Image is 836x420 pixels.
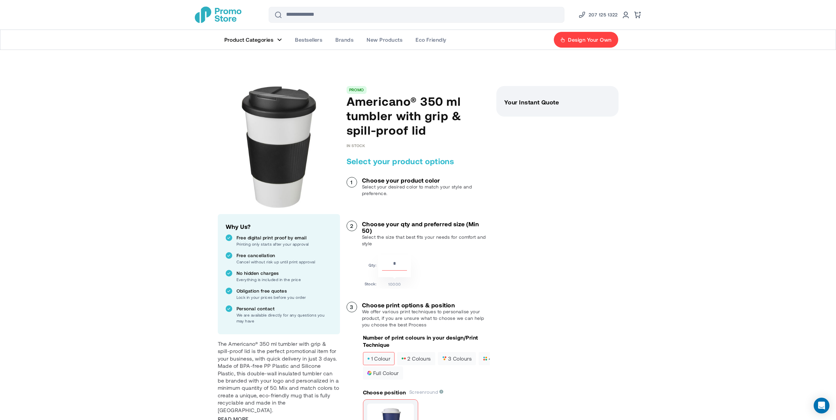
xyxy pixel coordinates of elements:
[442,356,472,361] span: 3 colours
[288,30,329,50] a: Bestsellers
[365,254,377,277] td: Qty:
[363,334,490,349] p: Number of print colours in your design/Print Technique
[195,7,241,23] a: store logo
[237,241,332,247] p: Printing only starts after your approval
[362,308,490,328] p: We offer various print techniques to personalise your product, if you are unsure what to choose w...
[226,222,332,231] h2: Why Us?
[401,356,431,361] span: 2 colours
[409,30,453,50] a: Eco Friendly
[483,356,512,361] span: 4 colours
[347,156,490,166] h2: Select your product options
[237,305,332,312] p: Personal contact
[416,36,446,43] span: Eco Friendly
[237,288,332,294] p: Obligation free quotes
[409,389,443,395] span: Screenround
[347,143,365,148] span: In stock
[349,87,364,92] a: PROMO
[218,86,340,208] img: main product photo
[237,259,332,265] p: Cancel without risk up until print approval
[295,36,322,43] span: Bestsellers
[365,279,377,287] td: Stock:
[589,11,618,19] span: 207 125 1322
[367,36,402,43] span: New Products
[335,36,353,43] span: Brands
[237,234,332,241] p: Free digital print proof by email
[362,234,490,247] p: Select the size that best fits your needs for comfort and style
[554,32,618,48] a: Design Your Own
[568,36,611,43] span: Design Your Own
[237,294,332,300] p: Lock in your prices before you order
[270,7,286,23] button: Search
[367,356,391,361] span: 1 colour
[360,30,409,50] a: New Products
[578,11,618,19] a: Phone
[367,371,399,375] span: full colour
[504,99,611,105] h3: Your Instant Quote
[237,312,332,324] p: We are available directly for any questions you may have
[224,36,274,43] span: Product Categories
[237,270,332,276] p: No hidden charges
[362,177,490,184] h3: Choose your product color
[362,184,490,197] p: Select your desired color to match your style and preference.
[362,302,490,308] h3: Choose print options & position
[195,7,241,23] img: Promotional Merchandise
[814,398,829,413] div: Open Intercom Messenger
[218,30,289,50] a: Product Categories
[362,221,490,234] h3: Choose your qty and preferred size (Min 50)
[347,94,490,137] h1: Americano® 350 ml tumbler with grip & spill-proof lid
[329,30,360,50] a: Brands
[363,389,406,396] p: Choose position
[347,143,365,148] div: Availability
[218,340,340,414] div: The Americano® 350 ml tumbler with grip & spill-proof lid is the perfect promotional item for you...
[378,279,411,287] td: 10000
[237,276,332,282] p: Everything is included in the price
[237,252,332,259] p: Free cancellation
